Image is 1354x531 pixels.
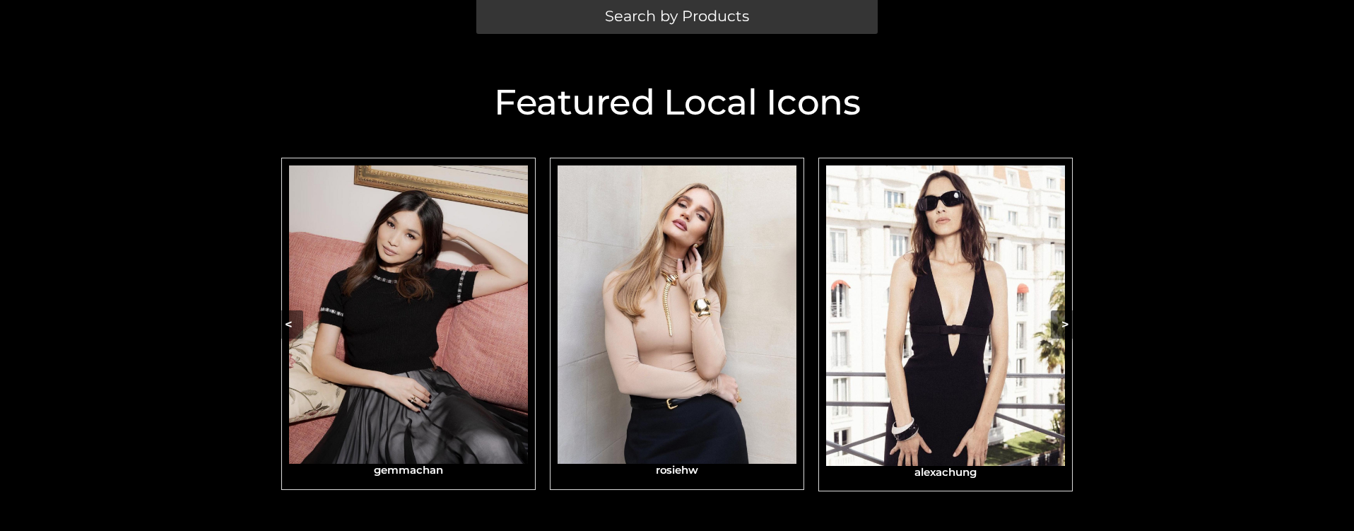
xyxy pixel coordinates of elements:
a: alexachungalexachung [818,158,1073,491]
img: alexachung [826,165,1065,466]
h2: Featured Local Icons​ [274,85,1080,120]
div: Carousel Navigation [274,158,1080,491]
h3: alexachung [826,466,1065,479]
a: gemmachangemmachan [281,158,536,490]
button: > [1051,310,1080,339]
span: Search by Products [605,8,749,23]
a: rosiehwrosiehw [550,158,804,490]
button: < [274,310,303,339]
img: rosiehw [558,165,796,464]
img: gemmachan [289,165,528,464]
h3: gemmachan [289,464,528,477]
h3: rosiehw [558,464,796,477]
